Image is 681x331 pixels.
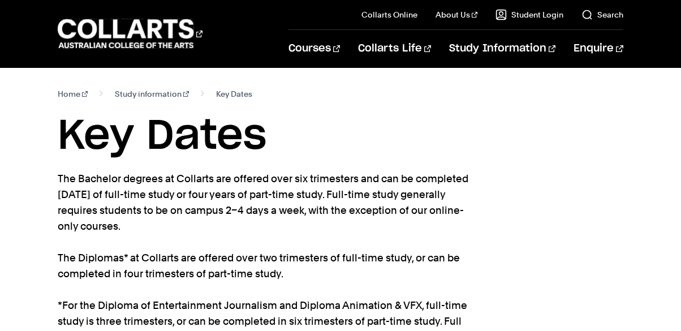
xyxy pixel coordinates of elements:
[361,9,417,20] a: Collarts Online
[436,9,477,20] a: About Us
[58,111,623,162] h1: Key Dates
[115,86,189,102] a: Study information
[58,18,202,50] div: Go to homepage
[574,30,623,67] a: Enquire
[288,30,340,67] a: Courses
[216,86,252,102] span: Key Dates
[358,30,431,67] a: Collarts Life
[581,9,623,20] a: Search
[495,9,563,20] a: Student Login
[449,30,555,67] a: Study Information
[58,86,88,102] a: Home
